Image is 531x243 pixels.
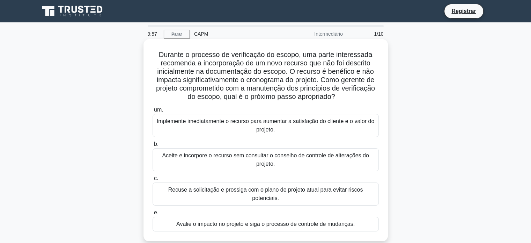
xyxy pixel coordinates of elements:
[148,31,157,37] font: 9:57
[154,141,158,147] font: b.
[164,30,190,38] a: Parar
[176,221,355,227] font: Avalie o impacto no projeto e siga o processo de controle de mudanças.
[374,31,383,37] font: 1/10
[168,187,363,201] font: Recuse a solicitação e prossiga com o plano de projeto atual para evitar riscos potenciais.
[194,31,208,37] font: CAPM
[157,118,374,133] font: Implemente imediatamente o recurso para aumentar a satisfação do cliente e o valor do projeto.
[162,152,369,167] font: Aceite e incorpore o recurso sem consultar o conselho de controle de alterações do projeto.
[154,107,163,113] font: um.
[447,7,480,15] a: Registrar
[154,175,158,181] font: c.
[156,51,375,100] font: Durante o processo de verificação do escopo, uma parte interessada recomenda a incorporação de um...
[314,31,343,37] font: Intermediário
[451,8,476,14] font: Registrar
[154,209,158,215] font: e.
[171,32,182,37] font: Parar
